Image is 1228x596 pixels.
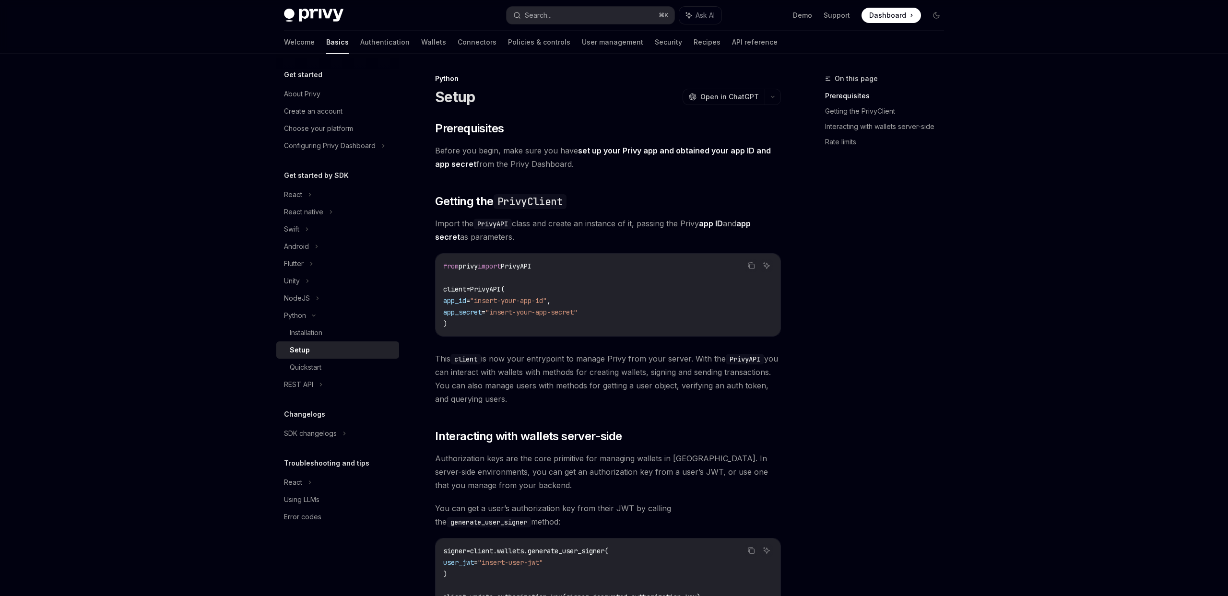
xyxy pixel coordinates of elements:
span: ⌘ K [659,12,669,19]
span: Interacting with wallets server-side [435,429,622,444]
img: dark logo [284,9,343,22]
a: Connectors [458,31,496,54]
div: Error codes [284,511,321,523]
a: Create an account [276,103,399,120]
a: Choose your platform [276,120,399,137]
code: PrivyClient [494,194,567,209]
div: Python [284,310,306,321]
a: Getting the PrivyClient [825,104,952,119]
div: NodeJS [284,292,310,304]
a: API reference [732,31,778,54]
div: Setup [290,344,310,356]
div: React [284,477,302,488]
span: "insert-your-app-id" [470,296,547,305]
button: Copy the contents from the code block [745,544,757,557]
span: Dashboard [869,11,906,20]
span: You can get a user’s authorization key from their JWT by calling the method: [435,502,781,528]
span: Prerequisites [435,121,504,136]
span: client.wallets.generate_user_signer( [470,547,608,555]
span: Import the class and create an instance of it, passing the Privy and as parameters. [435,217,781,244]
code: PrivyAPI [473,219,512,229]
a: set up your Privy app and obtained your app ID and app secret [435,146,771,169]
a: Dashboard [862,8,921,23]
button: Ask AI [760,544,773,557]
button: Ask AI [679,7,721,24]
code: generate_user_signer [447,517,531,527]
a: Rate limits [825,134,952,150]
button: Open in ChatGPT [683,89,765,105]
span: "insert-user-jwt" [478,558,543,567]
div: Installation [290,327,322,339]
span: user_jwt [443,558,474,567]
span: On this page [835,73,878,84]
span: PrivyAPI [501,262,531,270]
a: Authentication [360,31,410,54]
div: SDK changelogs [284,428,337,439]
code: PrivyAPI [726,354,764,364]
div: About Privy [284,88,320,100]
div: Configuring Privy Dashboard [284,140,376,152]
span: = [474,558,478,567]
code: client [450,354,481,364]
div: Create an account [284,105,342,117]
strong: app ID [699,219,723,228]
button: Search...⌘K [507,7,674,24]
button: Ask AI [760,259,773,272]
span: app_secret [443,308,482,316]
span: = [466,547,470,555]
a: Security [655,31,682,54]
h5: Changelogs [284,409,325,420]
span: signer [443,547,466,555]
span: Getting the [435,194,567,209]
a: Support [824,11,850,20]
span: app_id [443,296,466,305]
a: Using LLMs [276,491,399,508]
div: Swift [284,223,299,235]
span: = [482,308,485,316]
a: Setup [276,341,399,359]
div: Flutter [284,258,304,269]
div: Quickstart [290,362,321,373]
span: = [466,296,470,305]
a: Interacting with wallets server-side [825,119,952,134]
span: = [466,285,470,293]
a: Error codes [276,508,399,526]
a: Prerequisites [825,88,952,104]
a: Basics [326,31,349,54]
div: REST API [284,379,313,390]
div: Python [435,74,781,83]
span: Before you begin, make sure you have from the Privy Dashboard. [435,144,781,171]
span: privy [459,262,478,270]
span: "insert-your-app-secret" [485,308,578,316]
span: ) [443,570,447,578]
button: Toggle dark mode [929,8,944,23]
a: Quickstart [276,359,399,376]
span: Ask AI [696,11,715,20]
span: PrivyAPI( [470,285,505,293]
span: This is now your entrypoint to manage Privy from your server. With the you can interact with wall... [435,352,781,406]
div: React [284,189,302,200]
div: Unity [284,275,300,287]
a: Policies & controls [508,31,570,54]
span: client [443,285,466,293]
div: Using LLMs [284,494,319,505]
h5: Troubleshooting and tips [284,457,369,469]
div: Android [284,241,309,252]
a: Wallets [421,31,446,54]
a: Demo [793,11,812,20]
a: About Privy [276,85,399,103]
button: Copy the contents from the code block [745,259,757,272]
span: ) [443,319,447,328]
span: import [478,262,501,270]
a: Welcome [284,31,315,54]
h5: Get started by SDK [284,170,349,181]
div: Search... [525,10,552,21]
div: React native [284,206,323,218]
div: Choose your platform [284,123,353,134]
span: from [443,262,459,270]
span: , [547,296,551,305]
h1: Setup [435,88,475,105]
a: Installation [276,324,399,341]
h5: Get started [284,69,322,81]
span: Authorization keys are the core primitive for managing wallets in [GEOGRAPHIC_DATA]. In server-si... [435,452,781,492]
